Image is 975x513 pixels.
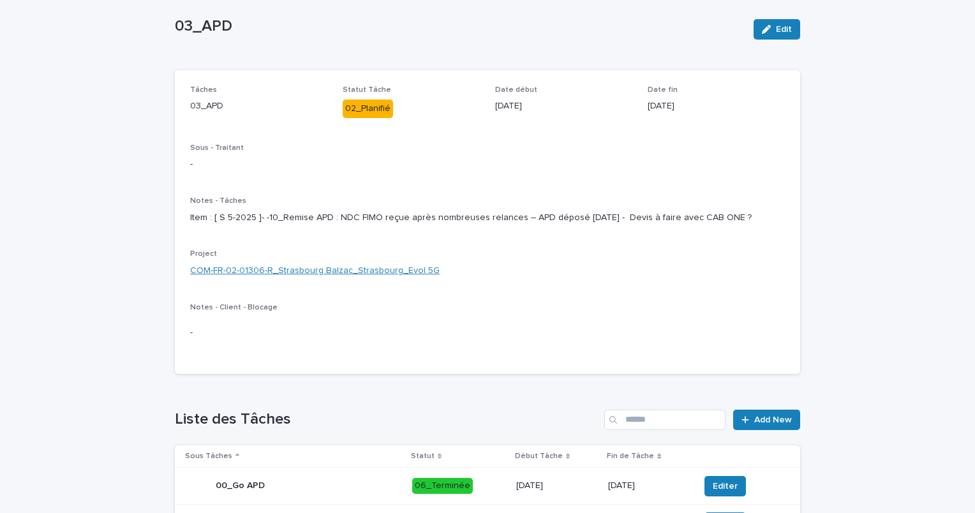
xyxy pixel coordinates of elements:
p: Item : [ S 5-2025 ]- -10_Remise APD : NDC FIMO reçue après nombreuses relances – APD déposé [DATE... [190,211,785,225]
span: Tâches [190,86,217,94]
p: - [190,158,785,171]
p: Statut [411,449,435,463]
input: Search [604,410,726,430]
div: 02_Planifié [343,100,393,118]
span: Notes - Client - Blocage [190,304,278,311]
span: Edit [776,25,792,34]
span: Editer [713,480,738,493]
a: Add New [733,410,800,430]
a: COM-FR-02-01306-R_Strasbourg Balzac_Strasbourg_Evol 5G [190,264,440,278]
p: [DATE] [608,480,689,491]
p: 00_Go APD [216,480,265,491]
span: Sous - Traitant [190,144,244,152]
span: Date fin [648,86,678,94]
span: Notes - Tâches [190,197,246,205]
div: 06_Terminée [412,478,473,494]
p: 03_APD [175,17,743,36]
p: - [190,326,785,339]
p: 03_APD [190,100,327,113]
tr: 00_Go APD06_Terminée[DATE][DATE]Editer [175,468,800,505]
p: [DATE] [516,480,598,491]
p: Début Tâche [515,449,563,463]
p: [DATE] [648,100,785,113]
span: Statut Tâche [343,86,391,94]
button: Edit [754,19,800,40]
span: Project [190,250,217,258]
h1: Liste des Tâches [175,410,599,429]
span: Date début [495,86,537,94]
p: Fin de Tâche [607,449,654,463]
span: Add New [754,415,792,424]
p: Sous Tâches [185,449,232,463]
p: [DATE] [495,100,632,113]
button: Editer [704,476,746,496]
